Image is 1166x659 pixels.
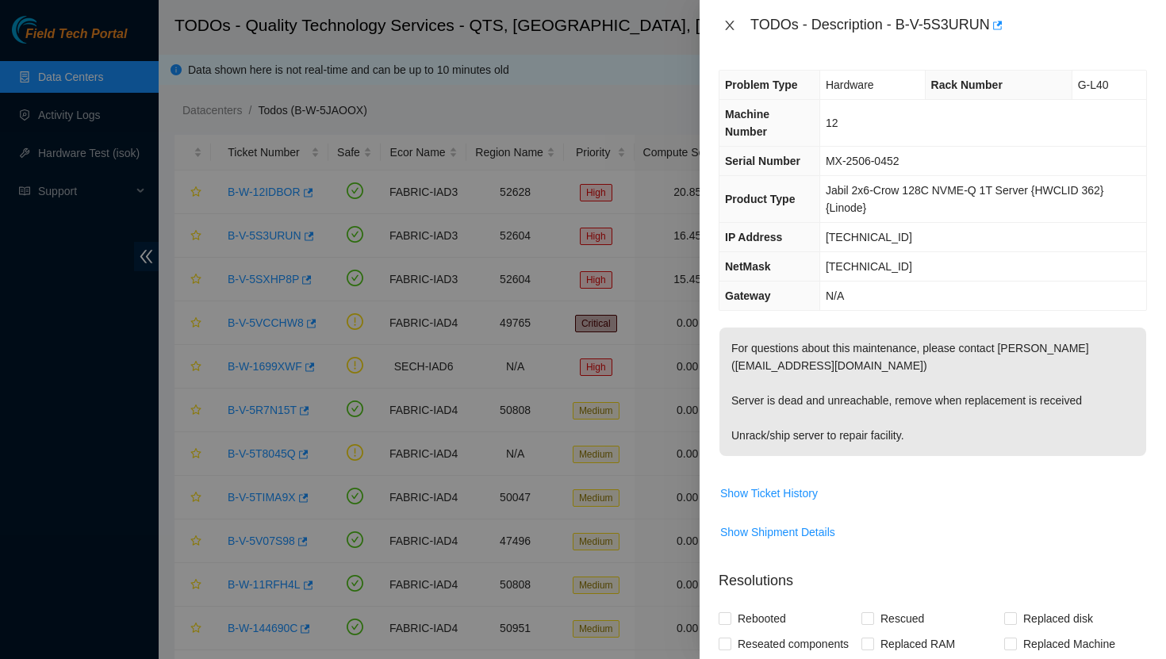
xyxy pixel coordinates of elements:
span: Hardware [826,79,874,91]
button: Show Ticket History [719,481,819,506]
span: Machine Number [725,108,769,138]
button: Show Shipment Details [719,519,836,545]
span: Reseated components [731,631,855,657]
span: Product Type [725,193,795,205]
span: Replaced RAM [874,631,961,657]
span: Serial Number [725,155,800,167]
span: Rack Number [931,79,1003,91]
span: Replaced disk [1017,606,1099,631]
span: Gateway [725,289,771,302]
span: Rebooted [731,606,792,631]
span: [TECHNICAL_ID] [826,260,912,273]
p: Resolutions [719,557,1147,592]
span: Problem Type [725,79,798,91]
p: For questions about this maintenance, please contact [PERSON_NAME] ([EMAIL_ADDRESS][DOMAIN_NAME])... [719,328,1146,456]
span: close [723,19,736,32]
span: 12 [826,117,838,129]
div: TODOs - Description - B-V-5S3URUN [750,13,1147,38]
span: Jabil 2x6-Crow 128C NVME-Q 1T Server {HWCLID 362}{Linode} [826,184,1104,214]
span: Replaced Machine [1017,631,1122,657]
span: NetMask [725,260,771,273]
span: [TECHNICAL_ID] [826,231,912,243]
span: G-L40 [1078,79,1109,91]
button: Close [719,18,741,33]
span: MX-2506-0452 [826,155,899,167]
span: N/A [826,289,844,302]
span: Rescued [874,606,930,631]
span: Show Shipment Details [720,523,835,541]
span: Show Ticket History [720,485,818,502]
span: IP Address [725,231,782,243]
